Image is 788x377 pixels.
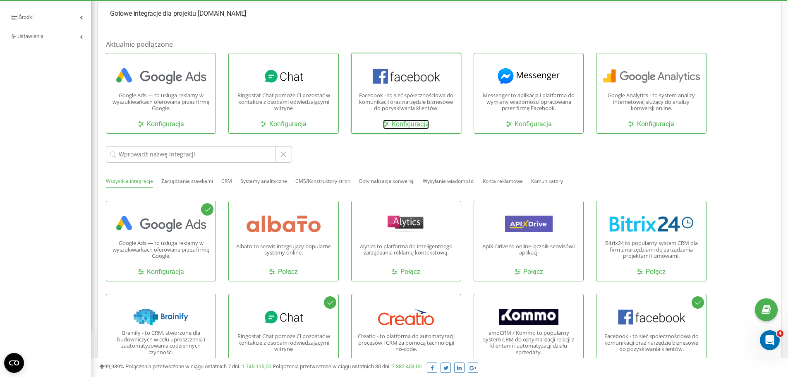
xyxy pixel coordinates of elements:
h1: Aktualnie podłączone [106,40,773,49]
span: Ustawienia [17,33,43,39]
p: Facebook - to sieć społecznościowa do komunikacji oraz narzędzie biznesowe do pozyskiwania klientów. [603,333,699,353]
a: Konfiguracja [506,120,552,129]
span: 99,989% [99,363,124,370]
p: Google Analytics - to system analizy internetowej służący do analizy konwersji online. [603,92,699,112]
a: Konfiguracja [138,267,184,277]
p: Albato to serwis integrujący popularne systemy online. [235,243,332,256]
p: ApiX-Drive to online łącznik serwisów i aplikacji [480,243,577,256]
a: 7 382 453,00 [392,363,422,370]
a: Konfiguracja [383,120,429,129]
span: Połączenia przetworzone w ciągu ostatnich 7 dni : [125,363,271,370]
iframe: Intercom live chat [760,330,780,350]
button: Optymalizacja konwersji [359,175,414,187]
span: Środki [19,14,34,20]
span: Połączenia przetworzone w ciągu ostatnich 30 dni : [273,363,422,370]
span: 4 [777,330,783,337]
a: Połącz [637,267,666,277]
p: Google Ads — to usługa reklamy w wyszukiwarkach oferowana przez firmę Google. [113,240,209,259]
button: Open CMP widget [4,353,24,373]
p: Google Ads — to usługa reklamy w wyszukiwarkach oferowana przez firmę Google. [113,92,209,112]
button: Zarządzanie stawkami [161,175,213,187]
p: Brainify - to CRM, stworzone dla budowniczych w celu uproszczenia i zautomatyzowania codziennych ... [113,330,209,355]
button: Wszystkie integracje [106,175,153,188]
a: 1 745 115,00 [242,363,271,370]
a: Konfiguracja [628,120,674,129]
p: amoCRM / Kommo to popularny system CRM do optymalizacji relacji z klientami i automatyzacji dział... [480,330,577,355]
input: Wprowadź nazwę integracji [106,146,275,163]
p: Ringostat Chat pomoże Ci pozostać w kontakcie z osobami odwiedzającymi witrynę [235,333,332,353]
p: [DOMAIN_NAME] [110,9,769,19]
p: Creatio - to platforma do automatyzacji procesów i CRM za pomocą technologii no-code. [358,333,455,353]
button: Systemy analityczne [240,175,287,187]
button: CRM [221,175,232,187]
button: Konta reklamowe [483,175,523,187]
button: CMS/Konstruktory stron [295,175,350,187]
a: Konfiguracja [138,120,184,129]
button: Komunikatory [531,175,563,187]
a: Połącz [515,267,543,277]
p: Bitrix24 to popularny system CRM dla firm z narzędziami do zarządzania projektami i umowami. [603,240,699,259]
span: Gotowe integracje dla projektu [110,10,196,17]
p: Ringostat Chat pomoże Ci pozostać w kontakcie z osobami odwiedzającymi witrynę [235,92,332,112]
p: Facebook - to sieć społecznościowa do komunikacji oraz narzędzie biznesowe do pozyskiwania klientów. [358,92,455,112]
p: Messenger to aplikacja i platforma do wymiany wiadomości opracowana przez firmę Facebook. [480,92,577,112]
a: Połącz [392,267,420,277]
a: Konfiguracja [261,120,307,129]
a: Połącz [269,267,298,277]
button: Wysyłanie wiadomości [423,175,474,187]
p: Alytics to platforma do inteligentnego zarządzania reklamą kontekstową. [358,243,455,256]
